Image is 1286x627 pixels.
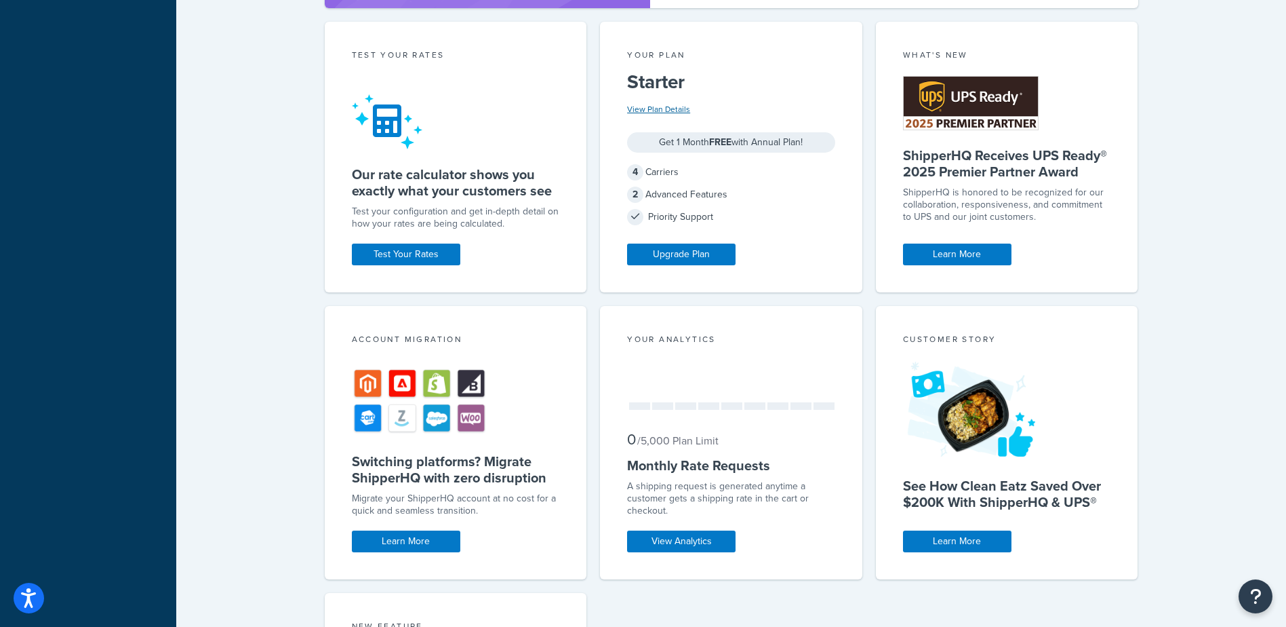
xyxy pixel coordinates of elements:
[903,333,1111,349] div: Customer Story
[627,103,690,115] a: View Plan Details
[627,208,835,227] div: Priority Support
[627,163,835,182] div: Carriers
[627,187,643,203] span: 2
[627,71,835,93] h5: Starter
[637,433,719,449] small: / 5,000 Plan Limit
[627,185,835,204] div: Advanced Features
[352,333,560,349] div: Account Migration
[352,244,460,265] a: Test Your Rates
[352,453,560,486] h5: Switching platforms? Migrate ShipperHQ with zero disruption
[903,478,1111,510] h5: See How Clean Eatz Saved Over $200K With ShipperHQ & UPS®
[627,49,835,64] div: Your Plan
[627,164,643,180] span: 4
[627,531,736,552] a: View Analytics
[1239,579,1272,613] button: Open Resource Center
[903,187,1111,223] p: ShipperHQ is honored to be recognized for our collaboration, responsiveness, and commitment to UP...
[352,49,560,64] div: Test your rates
[903,147,1111,180] h5: ShipperHQ Receives UPS Ready® 2025 Premier Partner Award
[903,531,1011,552] a: Learn More
[903,244,1011,265] a: Learn More
[627,480,835,517] div: A shipping request is generated anytime a customer gets a shipping rate in the cart or checkout.
[352,493,560,517] div: Migrate your ShipperHQ account at no cost for a quick and seamless transition.
[352,206,560,230] div: Test your configuration and get in-depth detail on how your rates are being calculated.
[627,132,835,153] div: Get 1 Month with Annual Plan!
[627,457,835,474] h5: Monthly Rate Requests
[352,166,560,199] h5: Our rate calculator shows you exactly what your customers see
[627,428,636,451] span: 0
[627,244,736,265] a: Upgrade Plan
[352,531,460,552] a: Learn More
[627,333,835,349] div: Your Analytics
[709,135,731,149] strong: FREE
[903,49,1111,64] div: What's New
